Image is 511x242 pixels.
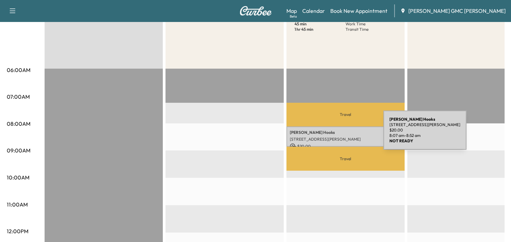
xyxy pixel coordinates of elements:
[286,7,297,15] a: MapBeta
[7,173,29,181] p: 10:00AM
[290,137,401,142] p: [STREET_ADDRESS][PERSON_NAME]
[239,6,272,16] img: Curbee Logo
[295,21,346,27] p: 45 min
[302,7,325,15] a: Calendar
[286,147,405,171] p: Travel
[330,7,387,15] a: Book New Appointment
[346,27,397,32] p: Transit Time
[290,143,401,149] p: $ 20.00
[7,146,30,154] p: 09:00AM
[7,200,28,209] p: 11:00AM
[346,21,397,27] p: Work Time
[290,130,401,135] p: [PERSON_NAME] Hooks
[7,93,30,101] p: 07:00AM
[290,14,297,19] div: Beta
[389,117,435,122] b: [PERSON_NAME] Hooks
[389,138,413,143] b: NOT READY
[389,122,460,127] p: [STREET_ADDRESS][PERSON_NAME]
[7,227,28,235] p: 12:00PM
[389,127,460,133] p: $ 20.00
[389,133,460,138] p: 8:07 am - 8:52 am
[7,66,30,74] p: 06:00AM
[408,7,506,15] span: [PERSON_NAME] GMC [PERSON_NAME]
[295,27,346,32] p: 1 hr 45 min
[7,120,30,128] p: 08:00AM
[286,103,405,126] p: Travel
